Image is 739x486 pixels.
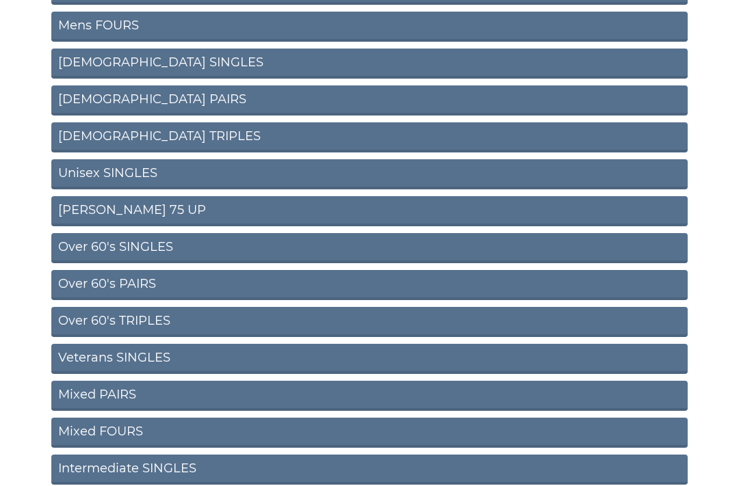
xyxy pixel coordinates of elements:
[51,270,688,300] a: Over 60's PAIRS
[51,12,688,42] a: Mens FOURS
[51,122,688,152] a: [DEMOGRAPHIC_DATA] TRIPLES
[51,196,688,226] a: [PERSON_NAME] 75 UP
[51,455,688,485] a: Intermediate SINGLES
[51,49,688,79] a: [DEMOGRAPHIC_DATA] SINGLES
[51,418,688,448] a: Mixed FOURS
[51,381,688,411] a: Mixed PAIRS
[51,307,688,337] a: Over 60's TRIPLES
[51,233,688,263] a: Over 60's SINGLES
[51,159,688,189] a: Unisex SINGLES
[51,344,688,374] a: Veterans SINGLES
[51,85,688,116] a: [DEMOGRAPHIC_DATA] PAIRS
